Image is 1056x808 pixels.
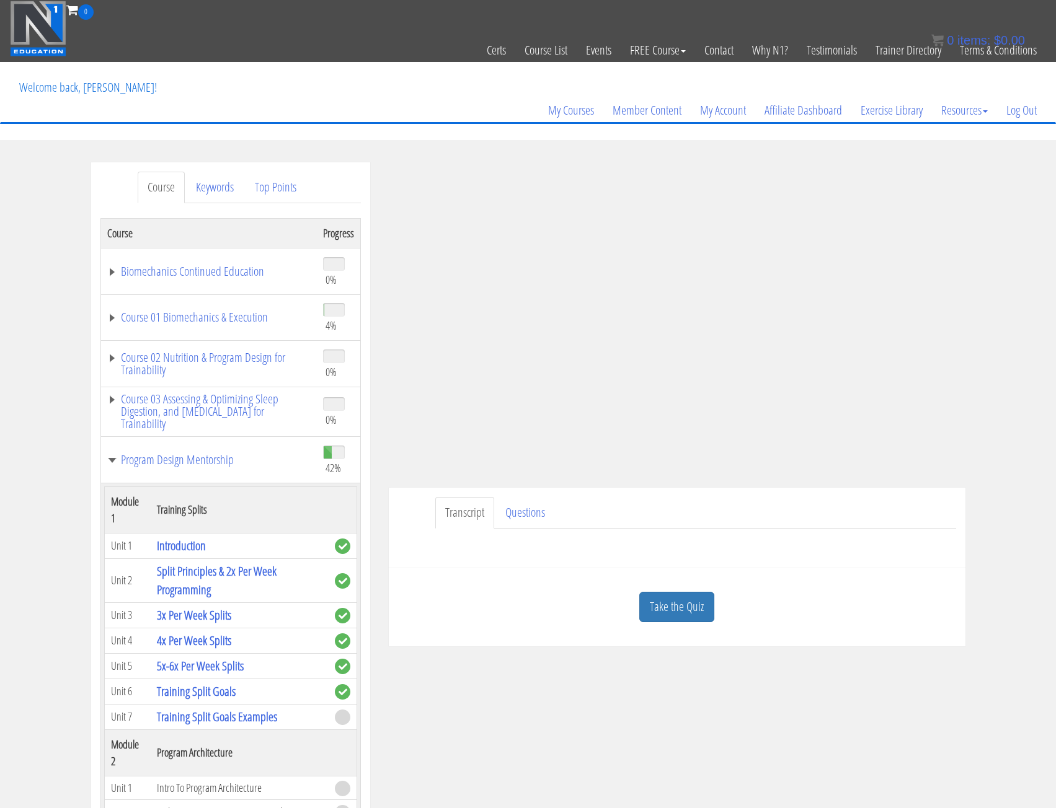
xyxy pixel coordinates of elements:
td: Unit 1 [104,533,151,558]
td: Unit 3 [104,602,151,628]
span: 0 [78,4,94,20]
a: Log Out [997,81,1046,140]
a: Why N1? [743,20,797,81]
a: Resources [932,81,997,140]
p: Welcome back, [PERSON_NAME]! [10,63,166,112]
a: Training Split Goals [157,683,236,700]
span: complete [335,573,350,589]
bdi: 0.00 [994,33,1025,47]
a: Keywords [186,172,244,203]
a: Testimonials [797,20,866,81]
td: Unit 2 [104,558,151,602]
th: Course [100,218,317,248]
a: 0 items: $0.00 [931,33,1025,47]
span: $ [994,33,1001,47]
a: My Account [691,81,755,140]
a: Course 02 Nutrition & Program Design for Trainability [107,351,311,376]
th: Progress [317,218,361,248]
td: Unit 7 [104,704,151,729]
a: Program Design Mentorship [107,454,311,466]
th: Training Splits [151,486,329,533]
span: 0 [947,33,954,47]
a: Certs [477,20,515,81]
span: 0% [326,273,337,286]
a: Transcript [435,497,494,529]
a: Take the Quiz [639,592,714,622]
a: Split Principles & 2x Per Week Programming [157,563,277,598]
a: Top Points [245,172,306,203]
span: complete [335,684,350,700]
img: icon11.png [931,34,944,46]
span: 0% [326,365,337,379]
a: Training Split Goals Examples [157,708,277,725]
a: Terms & Conditions [951,20,1046,81]
a: Introduction [157,537,206,554]
a: My Courses [539,81,603,140]
span: complete [335,538,350,554]
td: Unit 1 [104,776,151,800]
a: Questions [495,497,555,529]
a: Biomechanics Continued Education [107,265,311,278]
a: FREE Course [621,20,695,81]
a: 5x-6x Per Week Splits [157,657,244,674]
a: Course [138,172,185,203]
th: Module 2 [104,729,151,776]
span: 4% [326,318,337,332]
span: items: [957,33,990,47]
a: Contact [695,20,743,81]
a: Affiliate Dashboard [755,81,851,140]
a: Course 01 Biomechanics & Execution [107,311,311,323]
a: Course 03 Assessing & Optimizing Sleep Digestion, and [MEDICAL_DATA] for Trainability [107,393,311,430]
span: complete [335,659,350,674]
span: complete [335,633,350,649]
a: Member Content [603,81,691,140]
span: 42% [326,461,341,475]
td: Unit 4 [104,628,151,653]
th: Program Architecture [151,729,329,776]
td: Intro To Program Architecture [151,776,329,800]
td: Unit 6 [104,678,151,704]
span: 0% [326,413,337,426]
img: n1-education [10,1,66,56]
a: 3x Per Week Splits [157,607,231,623]
a: 4x Per Week Splits [157,632,231,649]
a: Exercise Library [851,81,932,140]
th: Module 1 [104,486,151,533]
td: Unit 5 [104,653,151,678]
span: complete [335,608,350,623]
a: Trainer Directory [866,20,951,81]
a: 0 [66,1,94,18]
iframe: To enrich screen reader interactions, please activate Accessibility in Grammarly extension settings [389,162,965,488]
a: Course List [515,20,577,81]
a: Events [577,20,621,81]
